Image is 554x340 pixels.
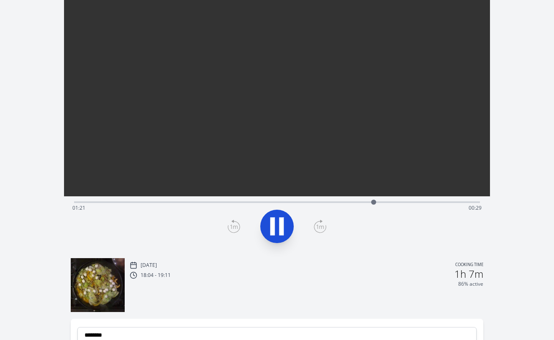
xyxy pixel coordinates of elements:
span: 00:29 [469,204,482,211]
span: 01:21 [72,204,85,211]
p: [DATE] [141,262,157,269]
h2: 1h 7m [454,269,483,279]
img: 250908090459_thumb.jpeg [71,258,125,312]
p: 86% active [458,281,483,287]
p: 18:04 - 19:11 [141,272,171,279]
p: Cooking time [455,261,483,269]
